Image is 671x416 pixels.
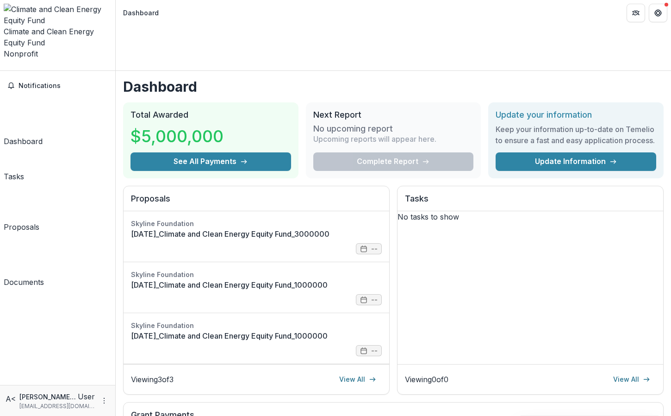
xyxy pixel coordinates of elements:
[4,49,38,58] span: Nonprofit
[131,330,382,341] a: [DATE]_Climate and Clean Energy Equity Fund_1000000
[130,152,291,171] button: See All Payments
[496,152,656,171] a: Update Information
[4,78,112,93] button: Notifications
[119,6,162,19] nav: breadcrumb
[496,124,656,146] h3: Keep your information up-to-date on Temelio to ensure a fast and easy application process.
[131,228,382,240] a: [DATE]_Climate and Clean Energy Equity Fund_3000000
[130,124,224,149] h3: $5,000,000
[78,391,95,402] p: User
[4,26,112,48] div: Climate and Clean Energy Equity Fund
[131,279,382,290] a: [DATE]_Climate and Clean Energy Equity Fund_1000000
[313,133,436,145] p: Upcoming reports will appear here.
[405,194,656,211] h2: Tasks
[334,372,382,387] a: View All
[19,402,95,410] p: [EMAIL_ADDRESS][DOMAIN_NAME]
[4,277,44,288] div: Documents
[4,236,44,288] a: Documents
[313,124,393,134] h3: No upcoming report
[4,97,43,147] a: Dashboard
[19,82,108,90] span: Notifications
[405,374,448,385] p: Viewing 0 of 0
[4,221,39,233] div: Proposals
[649,4,667,22] button: Get Help
[4,151,24,182] a: Tasks
[4,4,112,26] img: Climate and Clean Energy Equity Fund
[627,4,645,22] button: Partners
[19,392,78,402] p: [PERSON_NAME] <[PERSON_NAME][EMAIL_ADDRESS][DOMAIN_NAME]>
[313,110,474,120] h2: Next Report
[398,211,663,222] p: No tasks to show
[123,8,159,18] div: Dashboard
[496,110,656,120] h2: Update your information
[608,372,656,387] a: View All
[4,186,39,233] a: Proposals
[4,136,43,147] div: Dashboard
[123,78,664,95] h1: Dashboard
[99,395,110,406] button: More
[131,194,382,211] h2: Proposals
[4,171,24,182] div: Tasks
[6,393,16,404] div: Arianne Ortegaray <arianne@theequityfund.org>
[131,374,174,385] p: Viewing 3 of 3
[130,110,291,120] h2: Total Awarded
